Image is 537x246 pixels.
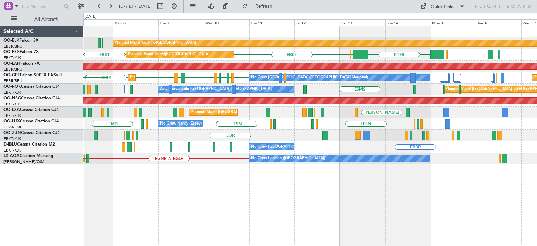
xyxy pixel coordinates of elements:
div: Planned Maint [GEOGRAPHIC_DATA] ([GEOGRAPHIC_DATA] National) [191,107,318,118]
div: Sun 14 [385,19,431,26]
span: OO-LXA [3,108,20,112]
button: All Aircraft [8,14,76,25]
input: Trip Number [21,1,62,12]
span: OO-ELK [3,38,19,43]
button: Refresh [239,1,281,12]
span: OO-FSX [3,50,20,54]
div: [DATE] [85,14,96,20]
a: EBBR/BRU [3,67,22,72]
div: Tue 9 [158,19,204,26]
a: OO-LAHFalcon 7X [3,62,40,66]
div: Planned Maint Kortrijk-[GEOGRAPHIC_DATA] [128,49,209,60]
div: No Crew London ([GEOGRAPHIC_DATA]) [251,153,325,164]
a: OO-LXACessna Citation CJ4 [3,108,59,112]
div: A/C Unavailable [GEOGRAPHIC_DATA]-[GEOGRAPHIC_DATA] [160,84,272,94]
span: LX-AOA [3,154,20,158]
div: No Crew [GEOGRAPHIC_DATA] ([GEOGRAPHIC_DATA] National) [251,142,368,152]
div: Quick Links [431,3,454,10]
a: OO-ROKCessna Citation CJ4 [3,85,60,89]
a: OO-NSGCessna Citation CJ4 [3,96,60,100]
div: Planned Maint Kortrijk-[GEOGRAPHIC_DATA] [115,38,196,48]
span: [DATE] - [DATE] [119,3,152,9]
a: EBBR/BRU [3,78,22,84]
div: Mon 8 [113,19,158,26]
span: OO-LAH [3,62,20,66]
a: LFSN/ENC [3,125,23,130]
div: Sat 13 [340,19,385,26]
a: EBKT/KJK [3,148,21,153]
span: D-IBLU [3,142,17,147]
div: Sun 7 [68,19,113,26]
span: All Aircraft [18,17,74,22]
a: D-IBLUCessna Citation M2 [3,142,55,147]
a: OO-FSXFalcon 7X [3,50,39,54]
a: OO-ZUNCessna Citation CJ4 [3,131,60,135]
a: [PERSON_NAME]/QSA [3,159,45,164]
a: OO-ELKFalcon 8X [3,38,38,43]
div: Fri 12 [294,19,340,26]
a: EBKT/KJK [3,136,21,141]
a: EBKT/KJK [3,90,21,95]
a: OO-GPEFalcon 900EX EASy II [3,73,62,77]
a: LX-AOACitation Mustang [3,154,53,158]
div: Wed 10 [204,19,249,26]
span: OO-ZUN [3,131,21,135]
div: Thu 11 [249,19,295,26]
a: EBKT/KJK [3,113,21,118]
button: Quick Links [417,1,468,12]
span: OO-NSG [3,96,21,100]
a: EBBR/BRU [3,44,22,49]
a: EBKT/KJK [3,101,21,107]
span: OO-LUX [3,119,20,124]
span: Refresh [249,4,279,9]
span: OO-ROK [3,85,21,89]
div: Tue 16 [476,19,521,26]
a: OO-LUXCessna Citation CJ4 [3,119,59,124]
div: Mon 15 [431,19,476,26]
a: EBKT/KJK [3,55,21,61]
div: No Crew [GEOGRAPHIC_DATA] ([GEOGRAPHIC_DATA] National) [251,72,368,83]
div: Planned Maint [GEOGRAPHIC_DATA] ([GEOGRAPHIC_DATA] National) [130,72,257,83]
div: No Crew Nancy (Essey) [160,119,202,129]
span: OO-GPE [3,73,20,77]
